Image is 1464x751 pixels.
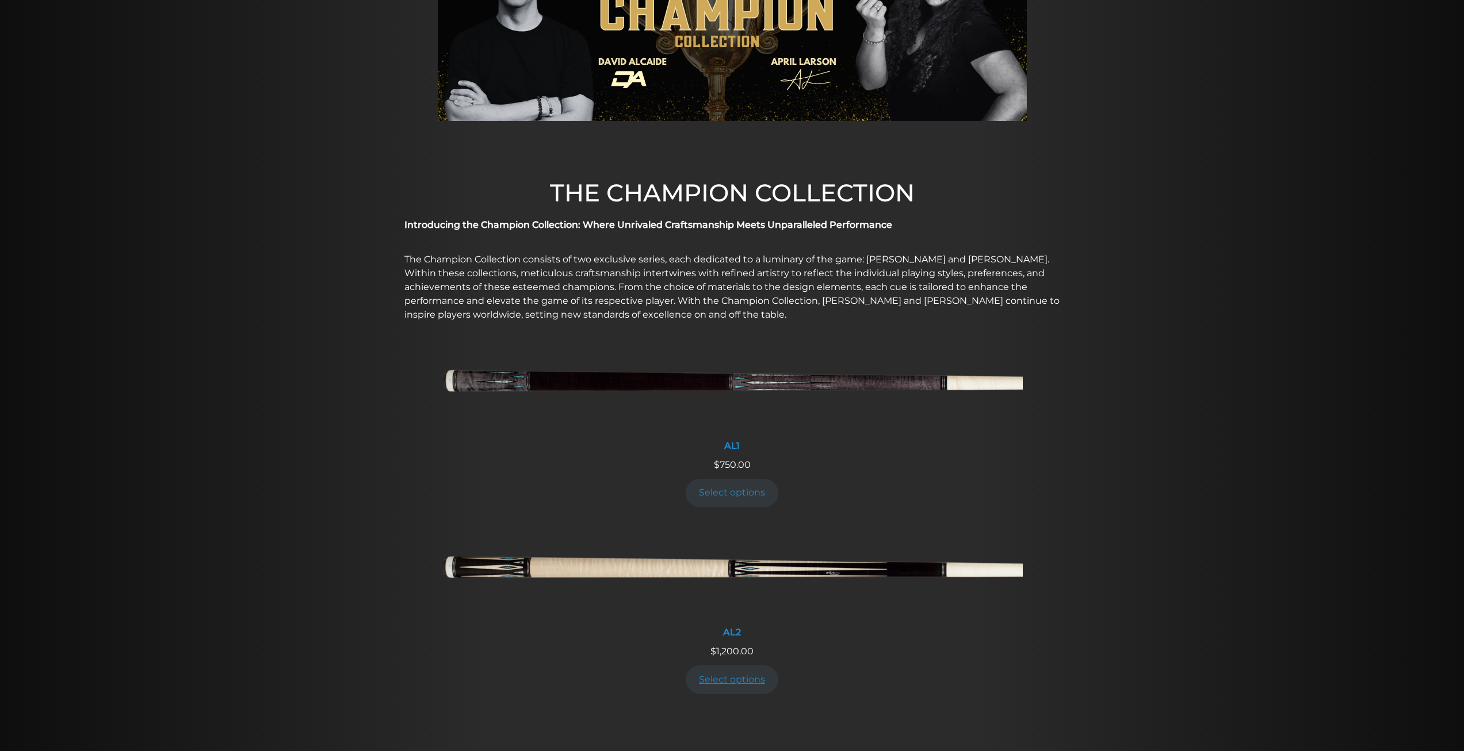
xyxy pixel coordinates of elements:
span: 1,200.00 [710,646,754,657]
span: $ [710,646,716,657]
a: Add to cart: “AL1” [686,479,779,507]
span: 750.00 [714,459,751,470]
a: AL2 AL2 [442,523,1023,645]
p: The Champion Collection consists of two exclusive series, each dedicated to a luminary of the gam... [404,253,1060,322]
div: AL2 [442,627,1023,638]
div: AL1 [442,440,1023,451]
img: AL1 [442,337,1023,433]
a: AL1 AL1 [442,337,1023,458]
strong: Introducing the Champion Collection: Where Unrivaled Craftsmanship Meets Unparalleled Performance [404,219,892,230]
img: AL2 [442,523,1023,620]
a: Add to cart: “AL2” [686,665,779,693]
span: $ [714,459,720,470]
